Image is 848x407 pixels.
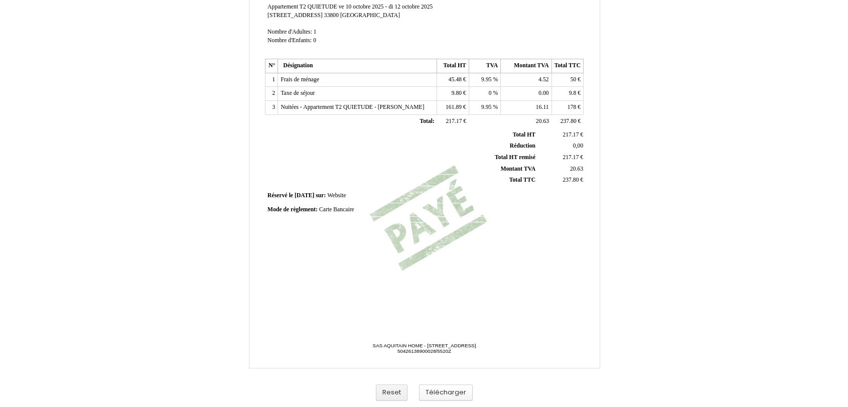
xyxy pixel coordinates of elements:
td: € [551,114,583,128]
span: Nombre d'Enfants: [267,37,312,44]
td: 1 [265,73,278,87]
th: Total TTC [551,59,583,73]
span: 20.63 [570,166,583,172]
span: 1 [314,29,317,35]
span: Appartement T2 QUIETUDE [267,4,337,10]
span: 50 [570,76,576,83]
span: Nombre d'Adultes: [267,29,312,35]
span: 9.8 [569,90,577,96]
span: 178 [568,104,577,110]
th: Désignation [278,59,437,73]
td: € [437,73,469,87]
span: 0 [489,90,492,96]
span: 0,00 [573,143,583,149]
span: 45.48 [449,76,462,83]
span: Montant TVA [501,166,535,172]
span: 4.52 [538,76,548,83]
td: € [537,129,585,141]
th: N° [265,59,278,73]
span: 0.00 [538,90,548,96]
td: € [551,73,583,87]
span: ve 10 octobre 2025 - di 12 octobre 2025 [339,4,433,10]
span: Total HT [513,131,535,138]
span: Nuitées - Appartement T2 QUIETUDE - [PERSON_NAME] [280,104,424,110]
span: Total TTC [509,177,535,183]
th: Total HT [437,59,469,73]
span: 217.17 [562,154,579,161]
button: Reset [376,384,407,401]
td: € [437,114,469,128]
td: € [537,175,585,186]
span: Réduction [510,143,535,149]
span: 237.80 [560,118,577,124]
span: Frais de ménage [280,76,319,83]
td: % [469,73,500,87]
td: % [469,101,500,115]
span: 237.80 [562,177,579,183]
td: 2 [265,87,278,101]
span: [GEOGRAPHIC_DATA] [340,12,400,19]
span: Taxe de séjour [280,90,315,96]
span: sur: [316,192,326,199]
td: 3 [265,101,278,115]
span: Total HT remisé [495,154,535,161]
span: Website [327,192,346,199]
td: € [551,87,583,101]
span: 16.11 [536,104,549,110]
button: Télécharger [419,384,473,401]
td: % [469,87,500,101]
th: TVA [469,59,500,73]
span: [STREET_ADDRESS] [267,12,323,19]
td: € [437,101,469,115]
span: 20.63 [536,118,549,124]
span: Total: [419,118,434,124]
span: [DATE] [295,192,314,199]
span: Réservé le [267,192,293,199]
th: Montant TVA [501,59,551,73]
span: 50426138900028/5520Z [397,348,451,354]
span: 33800 [324,12,339,19]
span: 9.95 [481,76,491,83]
span: 0 [313,37,316,44]
span: 217.17 [562,131,579,138]
span: 217.17 [446,118,462,124]
span: SAS AQUITAIN HOME - [STREET_ADDRESS] [372,343,476,348]
span: 9.80 [452,90,462,96]
span: 161.89 [446,104,462,110]
span: Carte Bancaire [319,206,354,213]
td: € [551,101,583,115]
span: Mode de règlement: [267,206,318,213]
span: 9.95 [481,104,491,110]
td: € [437,87,469,101]
td: € [537,152,585,163]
